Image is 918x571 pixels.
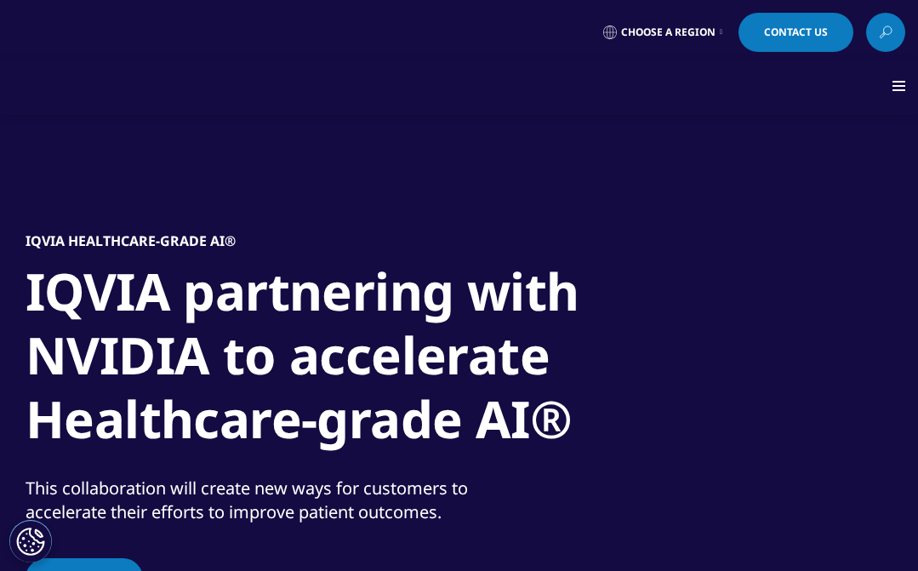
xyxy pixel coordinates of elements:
div: This collaboration will create new ways for customers to accelerate their efforts to improve pati... [26,477,523,524]
a: Contact Us [738,13,853,52]
h1: IQVIA partnering with NVIDIA to accelerate Healthcare-grade AI® [26,260,664,461]
h5: IQVIA Healthcare-grade AI® [26,232,236,249]
span: Contact Us [764,27,828,37]
span: Choose a Region [621,26,716,39]
button: Cookies Settings [9,520,52,562]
